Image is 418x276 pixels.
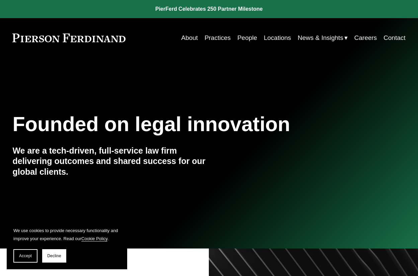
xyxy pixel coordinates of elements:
h1: Founded on legal innovation [12,113,340,136]
a: Careers [354,32,377,44]
a: About [181,32,198,44]
a: folder dropdown [298,32,348,44]
h4: We are a tech-driven, full-service law firm delivering outcomes and shared success for our global... [12,146,209,177]
section: Cookie banner [7,220,127,269]
a: Practices [204,32,231,44]
a: Locations [264,32,291,44]
button: Decline [42,249,66,263]
p: We use cookies to provide necessary functionality and improve your experience. Read our . [13,227,120,242]
a: People [237,32,257,44]
span: Accept [19,254,32,258]
a: Contact [384,32,405,44]
button: Accept [13,249,37,263]
a: Cookie Policy [81,236,107,241]
span: Decline [47,254,61,258]
span: News & Insights [298,32,343,44]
